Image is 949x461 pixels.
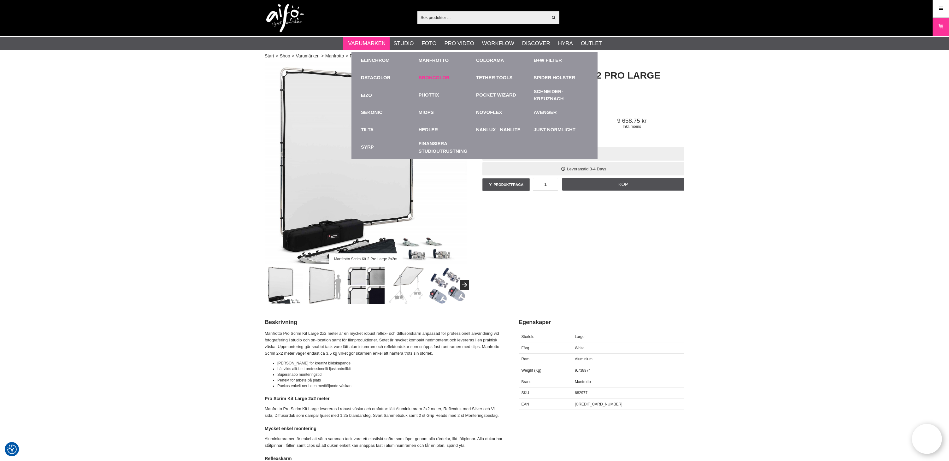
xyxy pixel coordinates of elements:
[361,144,374,151] a: Syrp
[7,444,17,455] button: Samtyckesinställningar
[534,126,576,133] a: Just Normlicht
[7,445,17,454] img: Revisit consent button
[277,377,503,383] li: Perfekt för arbete på plats
[345,53,348,59] span: >
[562,178,685,191] a: Köp
[522,391,529,395] span: SKU
[419,92,439,99] a: Phottix
[476,126,521,133] a: Nanlux - Nanlite
[321,53,324,59] span: >
[590,167,606,171] span: 3-4 Days
[265,395,503,402] h4: Pro Scrim Kit Large 2x2 meter
[522,39,550,48] a: Discover
[476,74,513,81] a: Tether Tools
[387,266,426,304] img: Grip Head ger robust montering på stativ
[277,372,503,377] li: Supersnabb monteringstid
[575,402,622,406] span: [CREDIT_CARD_NUMBER]
[534,57,562,64] a: B+W Filter
[280,53,290,59] a: Shop
[265,425,503,432] h4: Mycket enkel montering
[522,368,541,373] span: Weight (Kg)
[482,178,530,191] a: Produktfråga
[476,109,502,116] a: Novoflex
[276,53,278,59] span: >
[522,380,532,384] span: Brand
[265,436,503,449] p: Aluminiumramen är enkel att sätta samman tack vare ett elastiskt snöre som löper genom alla rörde...
[419,139,473,156] a: Finansiera Studioutrustning
[265,53,274,59] a: Start
[265,62,467,264] img: Manfrotto Scrim Kit 2 Pro Large 2x2m
[266,4,304,33] img: logo.png
[361,74,391,81] a: Datacolor
[419,126,438,133] a: Hedler
[534,74,575,81] a: Spider Holster
[575,380,591,384] span: Manfrotto
[325,53,344,59] a: Manfrotto
[361,109,382,116] a: Sekonic
[428,266,466,304] img: Två Grip Heads med beslag ingår i kitet
[522,357,531,361] span: Ram:
[476,57,504,64] a: Colorama
[265,406,503,419] p: Manfrotto Pro Scrim Kit Large levereras i robust väska och omfattar: lätt Aluminiumram 2x2 meter,...
[444,39,474,48] a: Pro Video
[522,334,534,339] span: Storlek:
[277,383,503,389] li: Packas enkelt ner i den medföljande väskan
[482,39,514,48] a: Workflow
[329,253,403,264] div: Manfrotto Scrim Kit 2 Pro Large 2x2m
[419,57,449,64] a: Manfrotto
[347,266,385,304] img: Tre dukar: Silver/Vit, Svart, Diffusor
[361,126,374,133] a: TILTA
[558,39,573,48] a: Hyra
[534,109,557,116] a: Avenger
[419,109,434,116] a: Miops
[277,366,503,372] li: Lättvikts allt-i-ett professionellt ljuskontrollkit
[361,57,390,64] a: Elinchrom
[567,167,588,171] span: Leveranstid
[519,318,684,326] h2: Egenskaper
[292,53,294,59] span: >
[575,346,585,350] span: White
[575,368,591,373] span: 9.738974
[265,318,503,326] h2: Beskrivning
[361,86,416,104] a: EIZO
[296,53,320,59] a: Varumärken
[350,53,378,59] a: Reflexskärmar
[460,280,469,290] button: Next
[575,391,587,395] span: 682977
[306,266,344,304] img: Storlek 2x2 meter
[265,330,503,357] p: Manfrotto Pro Scrim Kit Large 2x2 meter är en mycket robust reflex- och diffusorskärm anpassad fö...
[522,346,529,350] span: Färg
[575,357,592,361] span: Aluminium
[419,74,450,81] a: Broncolor
[575,334,585,339] span: Large
[417,13,548,22] input: Sök produkter ...
[265,266,304,304] img: Manfrotto Scrim Kit 2 Pro Large 2x2m
[421,39,436,48] a: Foto
[348,39,386,48] a: Varumärken
[534,88,588,102] a: Schneider-Kreuznach
[580,117,684,124] span: 9 658.75
[277,360,503,366] li: [PERSON_NAME] för kreativt bildskapande
[580,124,684,129] span: Inkl. moms
[476,92,516,99] a: Pocket Wizard
[581,39,602,48] a: Outlet
[393,39,414,48] a: Studio
[522,402,529,406] span: EAN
